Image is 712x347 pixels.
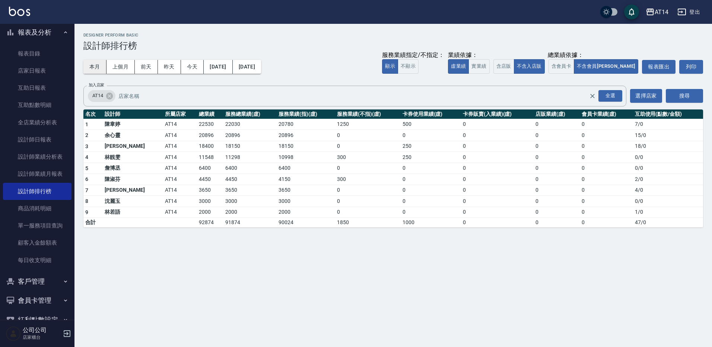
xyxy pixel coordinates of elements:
[83,33,703,38] h2: Designer Perform Basic
[197,207,224,218] td: 2000
[197,163,224,174] td: 6400
[679,60,703,74] button: 列印
[197,185,224,196] td: 3650
[3,310,71,330] button: 紅利點數設定
[85,132,88,138] span: 2
[580,207,633,218] td: 0
[633,119,703,130] td: 7 / 0
[197,174,224,185] td: 4450
[461,119,534,130] td: 0
[3,217,71,234] a: 單一服務項目查詢
[401,109,461,119] th: 卡券使用業績(虛)
[335,163,401,174] td: 0
[3,131,71,148] a: 設計師日報表
[534,185,580,196] td: 0
[624,4,639,19] button: save
[277,163,335,174] td: 6400
[549,59,575,74] button: 含會員卡
[401,174,461,185] td: 0
[655,7,668,17] div: AT14
[401,196,461,207] td: 0
[117,89,602,102] input: 店家名稱
[277,174,335,185] td: 4150
[534,109,580,119] th: 店販業績(虛)
[401,119,461,130] td: 500
[448,59,469,74] button: 虛業績
[461,185,534,196] td: 0
[630,89,662,103] button: 選擇店家
[163,152,197,163] td: AT14
[633,185,703,196] td: 4 / 0
[461,141,534,152] td: 0
[163,174,197,185] td: AT14
[401,130,461,141] td: 0
[85,165,88,171] span: 5
[401,141,461,152] td: 250
[88,92,108,99] span: AT14
[277,141,335,152] td: 18150
[534,119,580,130] td: 0
[181,60,204,74] button: 今天
[3,234,71,251] a: 顧客入金餘額表
[401,218,461,227] td: 1000
[598,90,622,102] div: 全選
[163,109,197,119] th: 所屬店家
[83,109,703,228] table: a dense table
[163,130,197,141] td: AT14
[335,185,401,196] td: 0
[223,109,277,119] th: 服務總業績(虛)
[335,130,401,141] td: 0
[335,174,401,185] td: 300
[103,109,163,119] th: 設計師
[277,218,335,227] td: 90024
[223,218,277,227] td: 91874
[493,51,639,59] div: 總業績依據：
[493,59,514,74] button: 含店販
[335,109,401,119] th: 服務業績(不指)(虛)
[401,152,461,163] td: 250
[83,109,103,119] th: 名次
[574,59,638,74] button: 不含會員[PERSON_NAME]
[103,152,163,163] td: 林靚雯
[468,59,489,74] button: 實業績
[9,7,30,16] img: Logo
[335,152,401,163] td: 300
[633,218,703,227] td: 47 / 0
[461,207,534,218] td: 0
[335,141,401,152] td: 0
[633,207,703,218] td: 1 / 0
[163,207,197,218] td: AT14
[85,187,88,193] span: 7
[103,185,163,196] td: [PERSON_NAME]
[3,272,71,291] button: 客戶管理
[597,89,624,103] button: Open
[580,185,633,196] td: 0
[461,152,534,163] td: 0
[580,163,633,174] td: 0
[633,174,703,185] td: 2 / 0
[3,165,71,182] a: 設計師業績月報表
[3,62,71,79] a: 店家日報表
[277,152,335,163] td: 10998
[401,207,461,218] td: 0
[580,109,633,119] th: 會員卡業績(虛)
[642,60,676,74] button: 報表匯出
[587,91,598,101] button: Clear
[163,141,197,152] td: AT14
[277,196,335,207] td: 3000
[163,163,197,174] td: AT14
[580,218,633,227] td: 0
[223,152,277,163] td: 11298
[580,119,633,130] td: 0
[3,148,71,165] a: 設計師業績分析表
[534,218,580,227] td: 0
[158,60,181,74] button: 昨天
[85,143,88,149] span: 3
[197,141,224,152] td: 18400
[3,79,71,96] a: 互助日報表
[83,218,103,227] td: 合計
[633,163,703,174] td: 0 / 0
[223,119,277,130] td: 22030
[223,207,277,218] td: 2000
[135,60,158,74] button: 前天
